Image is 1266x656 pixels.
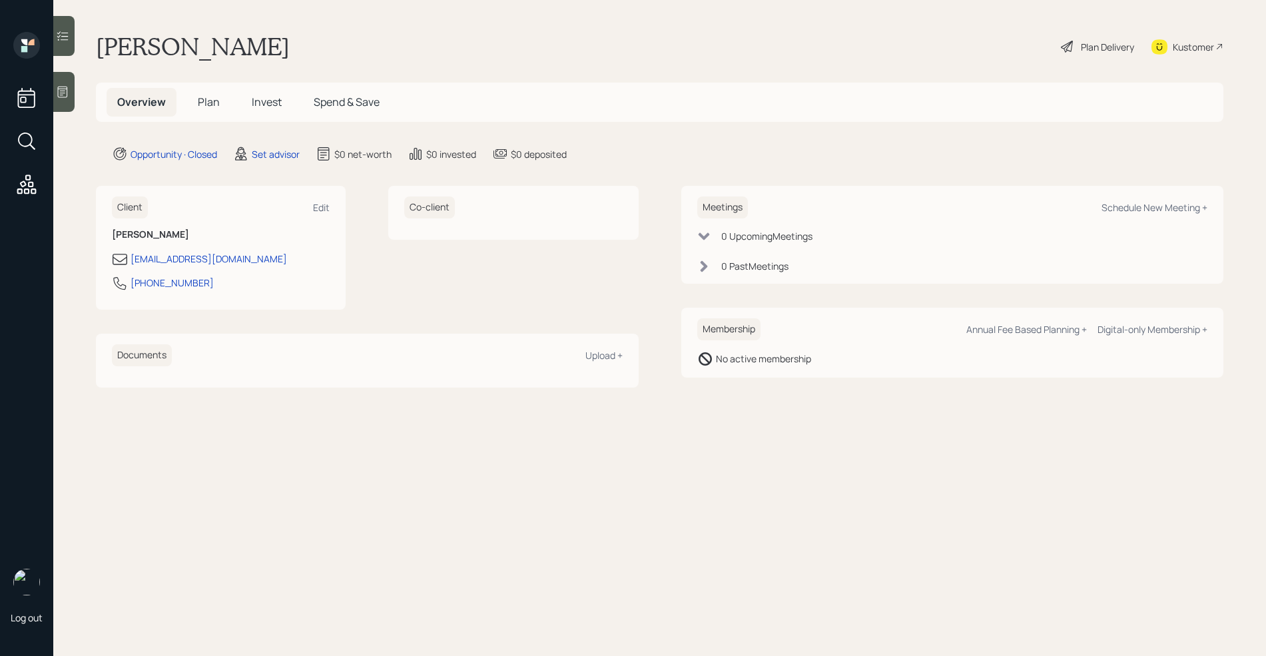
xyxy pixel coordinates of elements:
[1098,323,1207,336] div: Digital-only Membership +
[1173,40,1214,54] div: Kustomer
[13,569,40,595] img: retirable_logo.png
[198,95,220,109] span: Plan
[112,229,330,240] h6: [PERSON_NAME]
[404,196,455,218] h6: Co-client
[585,349,623,362] div: Upload +
[697,318,761,340] h6: Membership
[131,252,287,266] div: [EMAIL_ADDRESS][DOMAIN_NAME]
[11,611,43,624] div: Log out
[1081,40,1134,54] div: Plan Delivery
[313,201,330,214] div: Edit
[112,344,172,366] h6: Documents
[334,147,392,161] div: $0 net-worth
[426,147,476,161] div: $0 invested
[252,95,282,109] span: Invest
[721,259,789,273] div: 0 Past Meeting s
[966,323,1087,336] div: Annual Fee Based Planning +
[721,229,812,243] div: 0 Upcoming Meeting s
[1102,201,1207,214] div: Schedule New Meeting +
[117,95,166,109] span: Overview
[131,147,217,161] div: Opportunity · Closed
[716,352,811,366] div: No active membership
[112,196,148,218] h6: Client
[511,147,567,161] div: $0 deposited
[131,276,214,290] div: [PHONE_NUMBER]
[697,196,748,218] h6: Meetings
[96,32,290,61] h1: [PERSON_NAME]
[314,95,380,109] span: Spend & Save
[252,147,300,161] div: Set advisor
